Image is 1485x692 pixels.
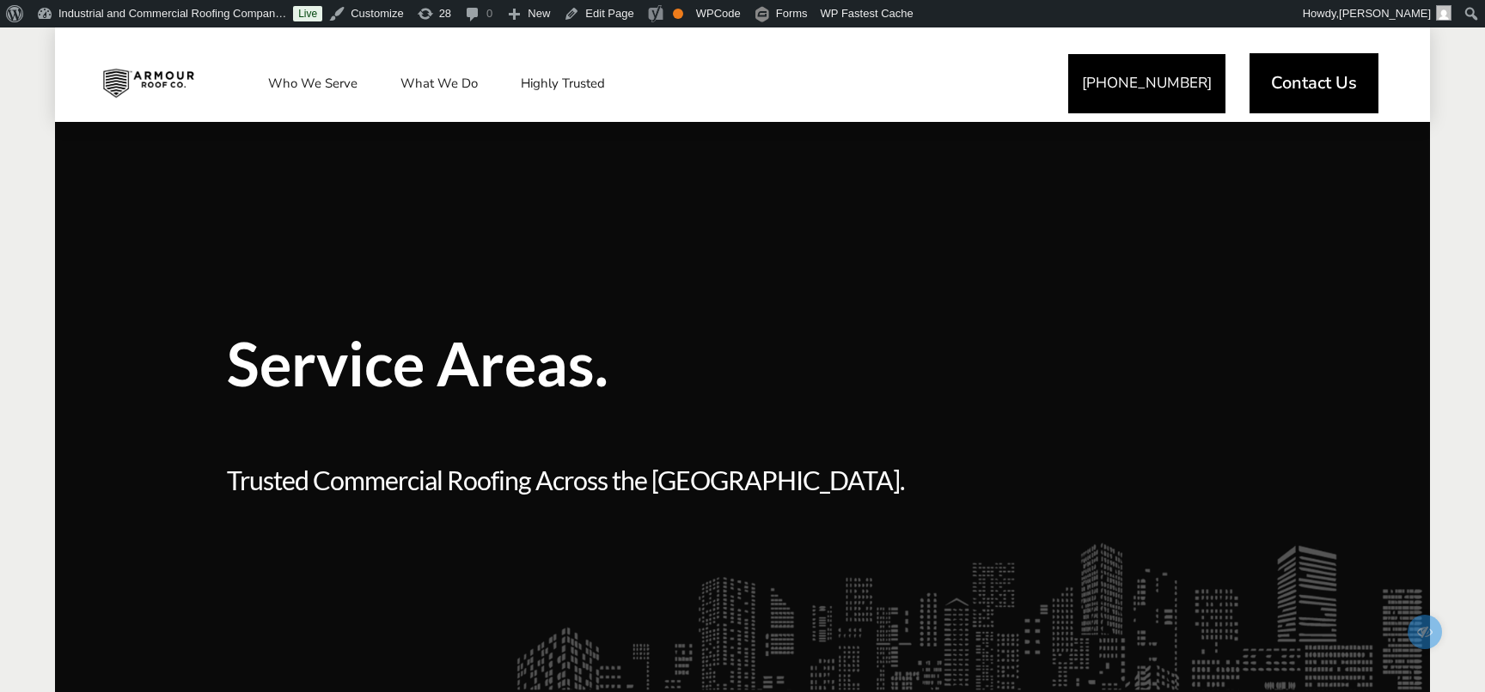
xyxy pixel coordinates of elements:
[293,6,322,21] a: Live
[1339,7,1431,20] span: [PERSON_NAME]
[383,62,495,105] a: What We Do
[1068,54,1225,113] a: [PHONE_NUMBER]
[673,9,683,19] div: OK
[504,62,622,105] a: Highly Trusted
[1271,75,1357,92] span: Contact Us
[251,62,375,105] a: Who We Serve
[1250,53,1378,113] a: Contact Us
[1408,615,1442,649] span: Edit/Preview
[89,62,208,105] img: Industrial and Commercial Roofing Company | Armour Roof Co.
